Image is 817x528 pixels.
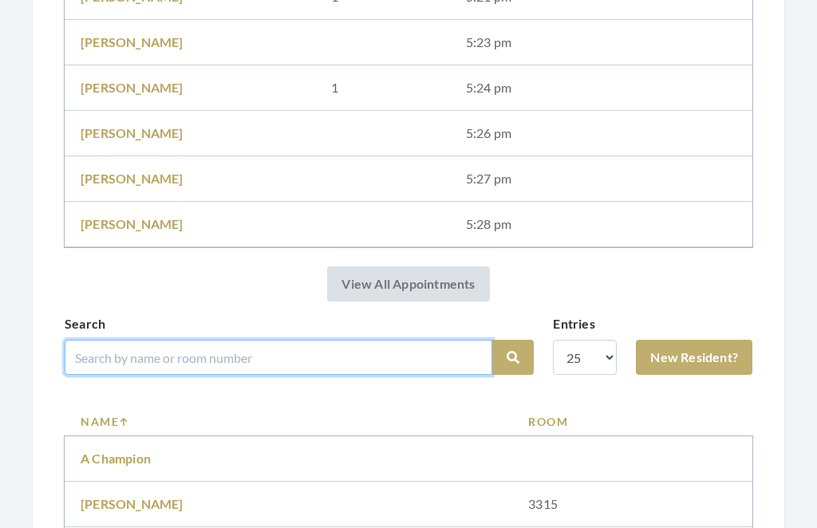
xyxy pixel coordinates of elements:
[81,451,151,467] a: A Champion
[81,35,184,50] a: [PERSON_NAME]
[81,126,184,141] a: [PERSON_NAME]
[450,112,752,157] td: 5:26 pm
[81,497,184,512] a: [PERSON_NAME]
[81,171,184,187] a: [PERSON_NAME]
[81,81,184,96] a: [PERSON_NAME]
[512,483,752,528] td: 3315
[528,414,736,431] a: Room
[450,157,752,203] td: 5:27 pm
[327,267,489,302] a: View All Appointments
[450,21,752,66] td: 5:23 pm
[81,414,496,431] a: Name
[65,315,105,334] label: Search
[450,66,752,112] td: 5:24 pm
[450,203,752,248] td: 5:28 pm
[65,341,492,376] input: Search by name or room number
[636,341,752,376] a: New Resident?
[553,315,594,334] label: Entries
[315,66,449,112] td: 1
[81,217,184,232] a: [PERSON_NAME]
